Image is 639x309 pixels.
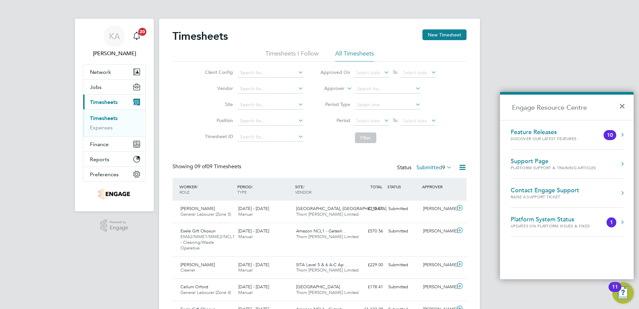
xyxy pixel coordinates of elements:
span: Reports [90,156,109,163]
span: Esele Gift Okosun [180,228,216,234]
span: 9 [442,164,445,171]
h2: Engage Resource Centre [500,95,634,120]
span: Kerry Asawla [83,49,146,58]
li: Timesheets I Follow [265,49,318,62]
a: Powered byEngage [100,219,129,232]
span: VENDOR [295,189,311,195]
div: £318.07 [351,203,386,214]
div: Engage Resource Centre [500,92,634,279]
button: Open Resource Center, 11 new notifications [612,282,634,304]
span: / [303,184,304,189]
div: 11 [612,287,618,296]
button: Close [619,97,629,111]
div: Submitted [386,260,420,271]
span: General Labourer (Zone 4) [180,290,231,295]
span: / [252,184,253,189]
span: 09 of [195,163,207,170]
span: Select date [356,118,380,124]
div: £229.00 [351,260,386,271]
span: To [391,68,399,77]
span: ROLE [179,189,189,195]
span: Jobs [90,84,102,90]
span: [GEOGRAPHIC_DATA], [GEOGRAPHIC_DATA] [296,206,386,211]
button: Jobs [83,80,145,94]
label: Approved On [320,69,350,75]
a: KA[PERSON_NAME] [83,25,146,58]
div: Raise a Support Ticket [511,194,579,200]
span: Callum Orford [180,284,208,290]
span: SITA Level 5 & 6 A-C Ap… [296,262,348,268]
span: To [391,116,399,125]
input: Search for... [238,84,303,94]
button: Timesheets [83,95,145,109]
label: Period Type [320,101,350,107]
span: [DATE] - [DATE] [238,228,269,234]
button: Finance [83,137,145,151]
div: Timesheets [83,109,145,136]
span: [GEOGRAPHIC_DATA] [296,284,340,290]
label: Timesheet ID [203,133,233,139]
span: [PERSON_NAME] [180,262,215,268]
span: Thorn [PERSON_NAME] Limited [296,234,359,239]
a: Timesheets [90,115,118,121]
div: Support Page [511,158,596,165]
div: Discover our latest features [511,136,590,141]
div: Submitted [386,203,420,214]
div: STATUS [386,181,420,193]
span: TOTAL [370,184,382,189]
span: [PERSON_NAME] [180,206,215,211]
span: Timesheets [90,99,118,105]
div: Updates on Platform Issues & Fixes [511,223,603,229]
h2: Timesheets [172,29,228,43]
div: Submitted [386,282,420,293]
span: Cleaner [180,267,195,273]
div: Platform Support & Training Articles [511,165,596,171]
span: Thorn [PERSON_NAME] Limited [296,267,359,273]
span: Amazon NCL1 - Gatesh… [296,228,347,234]
a: 20 [130,25,143,47]
div: Status [397,163,453,173]
input: Search for... [238,132,303,142]
span: Select date [356,70,380,76]
span: / [197,184,198,189]
label: Vendor [203,85,233,91]
input: Search for... [238,68,303,78]
span: Finance [90,141,109,147]
div: £570.56 [351,226,386,237]
div: Showing [172,163,243,170]
span: Manual [238,290,253,295]
span: TYPE [237,189,247,195]
span: [DATE] - [DATE] [238,206,269,211]
span: Manual [238,211,253,217]
button: New Timesheet [422,29,467,40]
span: KA [109,32,120,40]
span: Thorn [PERSON_NAME] Limited [296,211,359,217]
div: WORKER [178,181,236,198]
div: Platform System Status [511,216,603,223]
span: EMA2/MME1/MME2/NCL1 - Cleaning/Waste Operative [180,234,235,251]
div: £178.41 [351,282,386,293]
div: [PERSON_NAME] [420,203,455,214]
span: 20 [138,28,146,36]
input: Search for... [238,100,303,110]
li: All Timesheets [335,49,374,62]
label: Site [203,101,233,107]
label: Position [203,117,233,123]
div: Contact Engage Support [511,187,579,194]
input: Search for... [355,84,421,94]
div: [PERSON_NAME] [420,282,455,293]
a: Go to home page [83,189,146,199]
span: Manual [238,267,253,273]
div: APPROVER [420,181,455,193]
span: Manual [238,234,253,239]
span: Select date [403,118,427,124]
span: Select date [403,70,427,76]
span: Network [90,69,111,75]
div: [PERSON_NAME] [420,260,455,271]
span: Powered by [110,219,128,225]
div: Submitted [386,226,420,237]
span: 09 Timesheets [195,163,241,170]
div: [PERSON_NAME] [420,226,455,237]
button: Reports [83,152,145,167]
nav: Main navigation [75,19,154,211]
